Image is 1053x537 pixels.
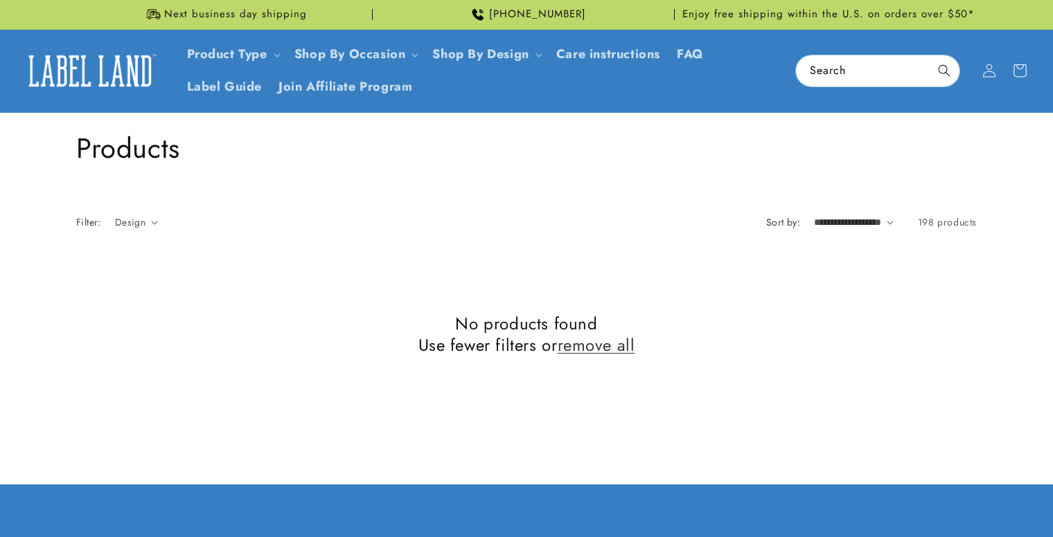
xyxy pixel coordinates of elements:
a: Label Land [16,44,165,98]
a: Label Guide [179,71,271,103]
img: Label Land [21,49,159,92]
iframe: Gorgias Floating Chat [762,472,1039,523]
span: Shop By Occasion [294,46,406,62]
h2: Filter: [76,215,101,230]
span: 198 products [918,215,977,229]
span: Label Guide [187,79,263,95]
span: Join Affiliate Program [278,79,412,95]
span: Design [115,215,145,229]
span: Next business day shipping [164,8,307,21]
a: Join Affiliate Program [270,71,421,103]
h2: No products found Use fewer filters or [76,313,977,356]
span: Enjoy free shipping within the U.S. on orders over $50* [682,8,975,21]
summary: Design (0 selected) [115,215,158,230]
a: Product Type [187,45,267,63]
a: remove all [558,334,635,356]
span: [PHONE_NUMBER] [489,8,586,21]
a: Shop By Design [432,45,529,63]
label: Sort by: [766,215,800,229]
span: FAQ [677,46,704,62]
summary: Product Type [179,38,286,71]
h1: Products [76,130,977,166]
summary: Shop By Occasion [286,38,425,71]
summary: Shop By Design [424,38,547,71]
span: Care instructions [556,46,660,62]
button: Search [929,55,959,86]
a: Care instructions [548,38,669,71]
a: FAQ [669,38,712,71]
